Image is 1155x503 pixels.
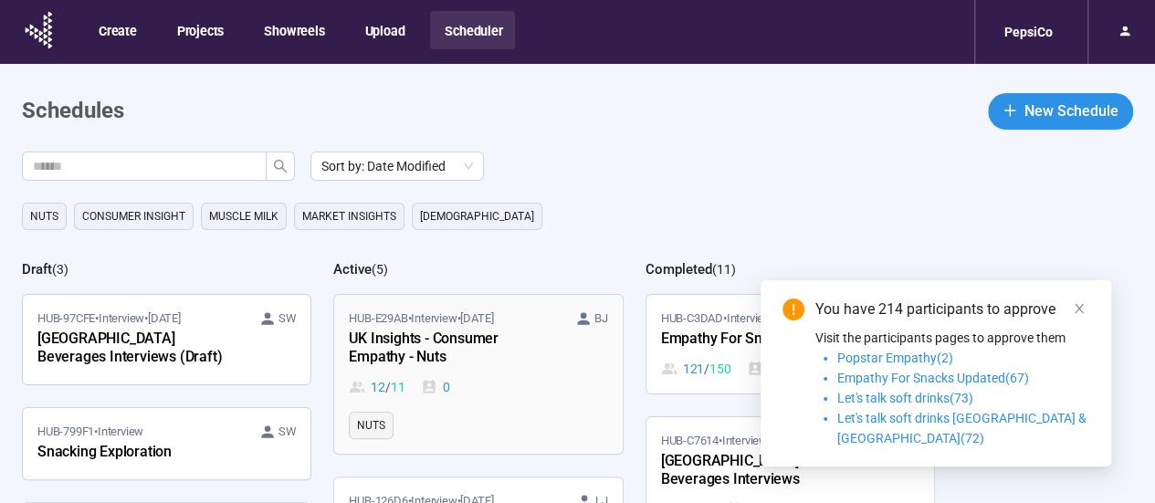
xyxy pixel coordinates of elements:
h1: Schedules [22,94,124,129]
button: Projects [163,11,236,49]
div: 12 [349,377,404,397]
span: HUB-E29AB • Interview • [349,309,493,328]
span: HUB-C3DAD • Interview • [661,309,809,328]
button: Showreels [249,11,337,49]
span: close [1073,302,1086,315]
time: [DATE] [148,311,181,325]
span: Empathy For Snacks Updated(67) [837,371,1029,385]
button: plusNew Schedule [988,93,1133,130]
span: consumer insight [82,207,185,225]
div: UK Insights - Consumer Empathy - Nuts [349,328,550,370]
span: ( 11 ) [712,262,736,277]
div: 0 [421,377,450,397]
span: Let's talk soft drinks(73) [837,391,973,405]
time: [DATE] [460,311,493,325]
span: BJ [594,309,608,328]
span: HUB-799F1 • Interview [37,423,143,441]
span: / [385,377,391,397]
h2: Completed [646,261,712,278]
div: [GEOGRAPHIC_DATA] Beverages Interviews [661,450,862,492]
span: Let's talk soft drinks [GEOGRAPHIC_DATA] & [GEOGRAPHIC_DATA](72) [837,411,1087,445]
span: 150 [709,359,730,379]
div: Snacking Exploration [37,441,238,465]
div: [GEOGRAPHIC_DATA] Beverages Interviews (Draft) [37,328,238,370]
span: Nuts [357,416,384,435]
span: Nuts [30,207,58,225]
div: 121 [661,359,731,379]
a: HUB-799F1•Interview SWSnacking Exploration [23,408,310,479]
span: Muscle Milk [209,207,278,225]
button: Upload [350,11,417,49]
a: HUB-E29AB•Interview•[DATE] BJUK Insights - Consumer Empathy - Nuts12 / 110Nuts [334,295,622,454]
span: SW [278,423,297,441]
button: search [266,152,295,181]
span: Popstar Empathy(2) [837,351,953,365]
span: ( 3 ) [52,262,68,277]
span: 11 [391,377,405,397]
span: HUB-97CFE • Interview • [37,309,181,328]
span: [DEMOGRAPHIC_DATA] [420,207,534,225]
span: SW [278,309,297,328]
span: search [273,159,288,173]
button: Create [84,11,150,49]
a: HUB-C3DAD•Interview•[DATE] SWEmpathy For Snacks121 / 1500 [646,295,934,393]
span: ( 5 ) [372,262,388,277]
span: exclamation-circle [782,299,804,320]
div: 0 [747,359,776,379]
span: / [704,359,709,379]
span: HUB-C7614 • Interview • [661,432,804,450]
span: New Schedule [1024,100,1118,122]
div: Empathy For Snacks [661,328,862,351]
button: Scheduler [430,11,515,49]
h2: Draft [22,261,52,278]
span: Sort by: Date Modified [321,152,473,180]
span: plus [1003,103,1017,118]
span: market insights [302,207,396,225]
p: Visit the participants pages to approve them [815,328,1089,348]
div: You have 214 participants to approve [815,299,1089,320]
a: HUB-97CFE•Interview•[DATE] SW[GEOGRAPHIC_DATA] Beverages Interviews (Draft) [23,295,310,384]
div: PepsiCo [993,15,1064,49]
h2: Active [333,261,372,278]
